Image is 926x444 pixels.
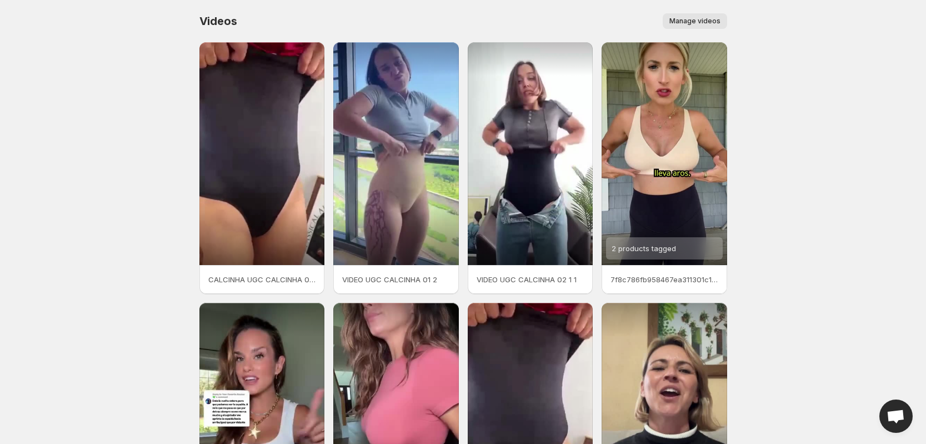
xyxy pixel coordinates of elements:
[610,274,718,285] p: 7f8c786fb958467ea311301c13350030
[208,274,316,285] p: CALCINHA UGC CALCINHA 03 1 1
[342,274,450,285] p: VIDEO UGC CALCINHA 01 2
[669,17,720,26] span: Manage videos
[199,14,237,28] span: Videos
[663,13,727,29] button: Manage videos
[477,274,584,285] p: VIDEO UGC CALCINHA 02 1 1
[879,400,913,433] div: Open chat
[612,244,676,253] span: 2 products tagged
